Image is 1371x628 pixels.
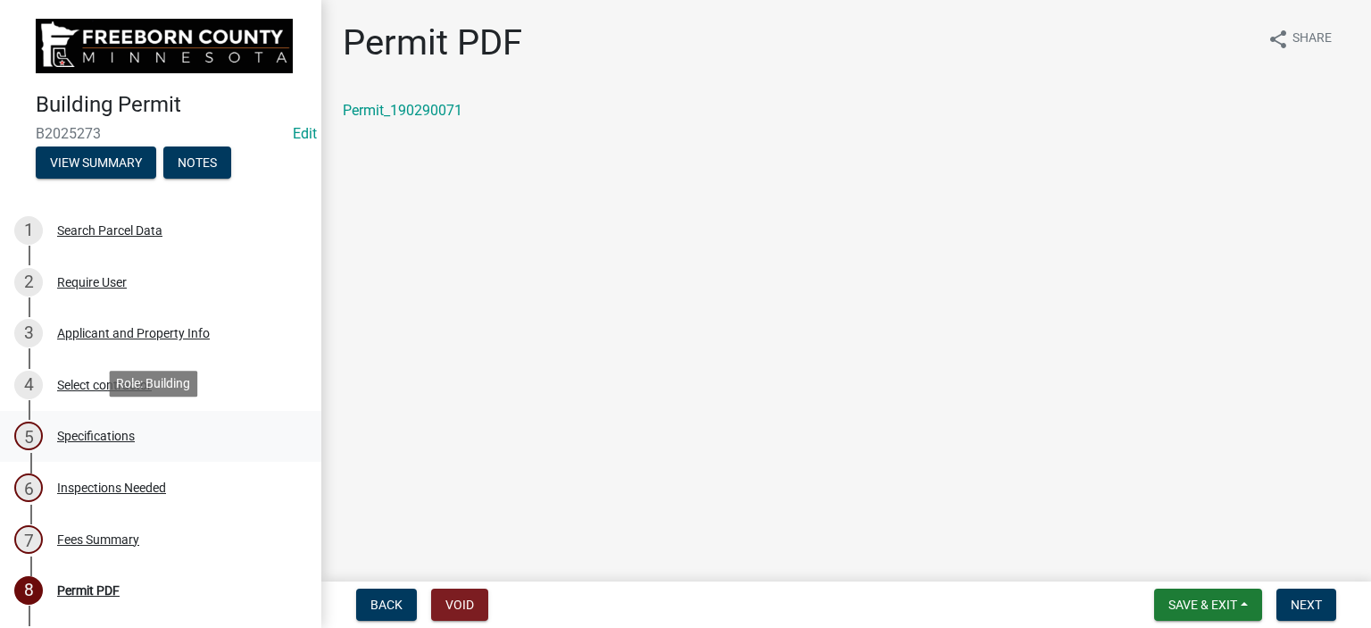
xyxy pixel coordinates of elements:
[370,598,403,612] span: Back
[57,276,127,289] div: Require User
[57,327,210,339] div: Applicant and Property Info
[356,589,417,621] button: Back
[57,430,135,442] div: Specifications
[1276,589,1336,621] button: Next
[14,422,43,450] div: 5
[14,473,43,502] div: 6
[343,102,462,119] a: Permit_190290071
[14,371,43,399] div: 4
[1168,598,1237,612] span: Save & Exit
[36,19,293,73] img: Freeborn County, Minnesota
[36,125,286,142] span: B2025273
[57,224,162,237] div: Search Parcel Data
[36,92,307,118] h4: Building Permit
[293,125,317,142] wm-modal-confirm: Edit Application Number
[109,371,197,397] div: Role: Building
[14,268,43,297] div: 2
[14,319,43,347] div: 3
[57,379,152,391] div: Select contractor
[36,156,156,171] wm-modal-confirm: Summary
[1292,29,1332,50] span: Share
[36,147,156,179] button: View Summary
[57,533,139,546] div: Fees Summary
[1291,598,1322,612] span: Next
[1154,589,1262,621] button: Save & Exit
[14,216,43,245] div: 1
[293,125,317,142] a: Edit
[1253,21,1346,56] button: shareShare
[343,21,522,64] h1: Permit PDF
[163,156,231,171] wm-modal-confirm: Notes
[14,576,43,605] div: 8
[431,589,488,621] button: Void
[14,525,43,554] div: 7
[163,147,231,179] button: Notes
[57,584,120,597] div: Permit PDF
[1267,29,1289,50] i: share
[57,481,166,494] div: Inspections Needed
